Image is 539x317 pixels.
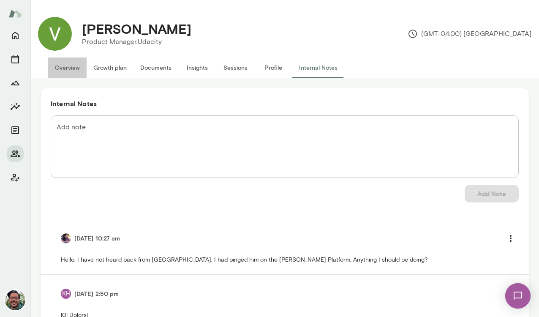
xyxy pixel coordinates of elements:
[7,145,24,162] button: Members
[8,5,22,22] img: Mento
[254,57,292,78] button: Profile
[74,290,119,298] h6: [DATE] 2:50 pm
[7,98,24,115] button: Insights
[7,122,24,139] button: Documents
[48,57,87,78] button: Overview
[7,51,24,68] button: Sessions
[216,57,254,78] button: Sessions
[82,37,191,47] p: Product Manager, Udacity
[133,57,178,78] button: Documents
[82,21,191,37] h4: [PERSON_NAME]
[408,29,531,39] p: (GMT-04:00) [GEOGRAPHIC_DATA]
[292,57,344,78] button: Internal Notes
[51,98,519,109] h6: Internal Notes
[178,57,216,78] button: Insights
[38,17,72,51] img: Varnit Grewal
[61,289,71,299] div: KH
[502,285,520,303] button: more
[502,230,520,247] button: more
[74,234,120,243] h6: [DATE] 10:27 am
[7,27,24,44] button: Home
[7,169,24,186] button: Client app
[61,233,71,243] img: Aradhana Goel
[61,256,509,264] p: Hello, I have not heard back from [GEOGRAPHIC_DATA]. I had pinged him on the [PERSON_NAME] Platfo...
[87,57,133,78] button: Growth plan
[5,290,25,310] img: Mike Valdez Landeros
[7,74,24,91] button: Growth Plan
